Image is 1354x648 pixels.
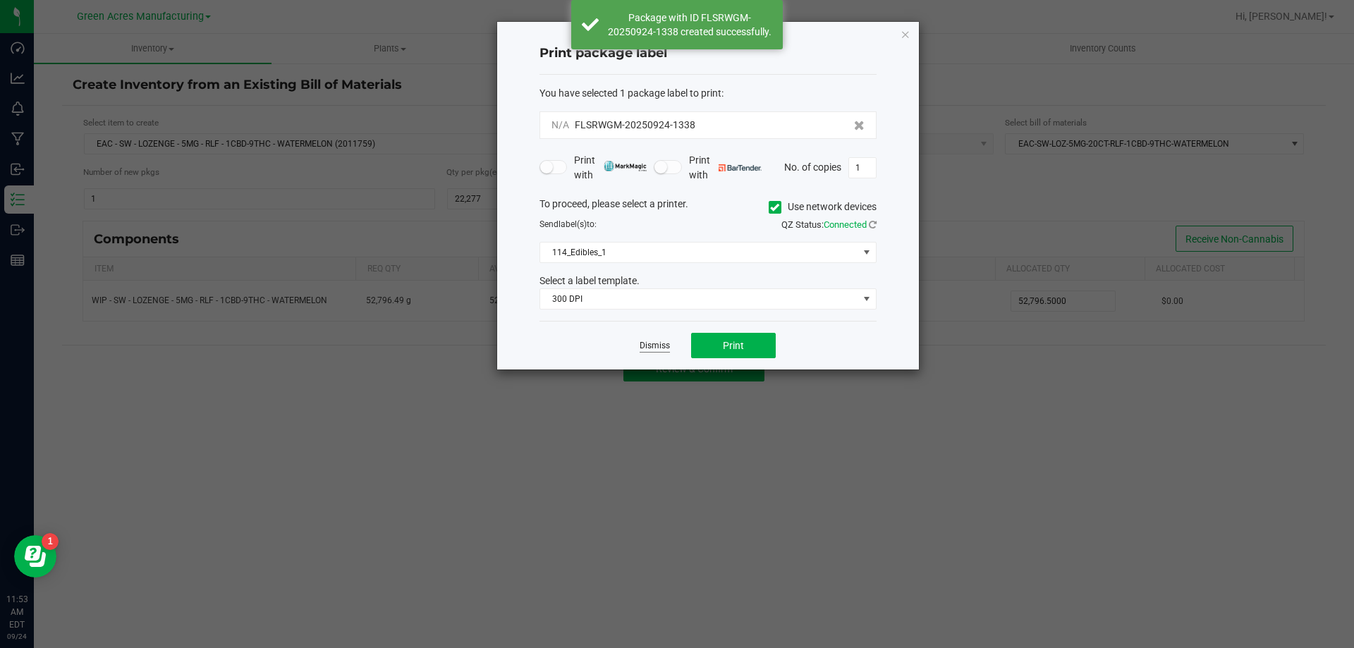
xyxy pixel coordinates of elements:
[539,86,877,101] div: :
[691,333,776,358] button: Print
[604,161,647,171] img: mark_magic_cybra.png
[723,340,744,351] span: Print
[689,153,762,183] span: Print with
[575,119,695,130] span: FLSRWGM-20250924-1338
[551,119,569,130] span: N/A
[540,289,858,309] span: 300 DPI
[784,161,841,172] span: No. of copies
[540,243,858,262] span: 114_Edibles_1
[824,219,867,230] span: Connected
[719,164,762,171] img: bartender.png
[539,87,721,99] span: You have selected 1 package label to print
[539,44,877,63] h4: Print package label
[539,219,597,229] span: Send to:
[606,11,772,39] div: Package with ID FLSRWGM-20250924-1338 created successfully.
[640,340,670,352] a: Dismiss
[529,274,887,288] div: Select a label template.
[14,535,56,577] iframe: Resource center
[781,219,877,230] span: QZ Status:
[574,153,647,183] span: Print with
[559,219,587,229] span: label(s)
[769,200,877,214] label: Use network devices
[529,197,887,218] div: To proceed, please select a printer.
[42,533,59,550] iframe: Resource center unread badge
